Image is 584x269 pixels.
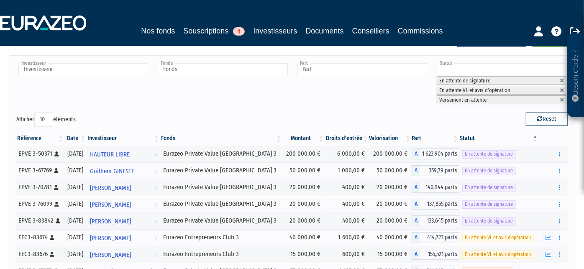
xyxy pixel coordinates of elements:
[412,232,459,243] div: A - Eurazeo Entrepreneurs Club 3
[412,131,459,146] th: Part: activer pour trier la colonne par ordre croissant
[87,162,160,179] a: Guilhem GINESTE
[282,131,325,146] th: Montant: activer pour trier la colonne par ordre croissant
[18,149,61,158] div: EPVE 3-50371
[67,149,84,158] div: [DATE]
[163,166,279,175] div: Eurazeo Private Value [GEOGRAPHIC_DATA] 3
[87,179,160,196] a: [PERSON_NAME]
[163,183,279,192] div: Eurazeo Private Value [GEOGRAPHIC_DATA] 3
[67,166,84,175] div: [DATE]
[526,113,568,126] button: Reset
[369,246,412,263] td: 15 000,00 €
[90,180,131,196] span: [PERSON_NAME]
[87,196,160,213] a: [PERSON_NAME]
[325,179,369,196] td: 400,00 €
[412,199,420,210] span: A
[420,215,459,226] span: 133,645 parts
[141,25,175,37] a: Nos fonds
[18,233,61,242] div: EEC3-83674
[369,146,412,162] td: 200 000,00 €
[412,182,420,193] span: A
[325,162,369,179] td: 1 000,00 €
[420,199,459,210] span: 137,855 parts
[67,216,84,225] div: [DATE]
[67,183,84,192] div: [DATE]
[352,25,389,37] a: Conseillers
[154,197,157,213] i: Voir l'investisseur
[18,183,61,192] div: EPVE 3-70781
[18,216,61,225] div: EPVE 3-83842
[369,213,412,229] td: 20 000,00 €
[67,200,84,208] div: [DATE]
[34,113,53,127] select: Afficheréléments
[87,146,160,162] a: HAUTEUR LIBRE
[56,218,60,223] i: [Français] Personne physique
[439,97,487,103] span: Versement en attente
[16,113,76,127] label: Afficher éléments
[90,231,131,246] span: [PERSON_NAME]
[420,149,459,159] span: 1 623,904 parts
[282,229,325,246] td: 40 000,00 €
[64,131,87,146] th: Date: activer pour trier la colonne par ordre croissant
[160,131,282,146] th: Fonds: activer pour trier la colonne par ordre croissant
[325,213,369,229] td: 400,00 €
[412,249,459,260] div: A - Eurazeo Entrepreneurs Club 3
[163,216,279,225] div: Eurazeo Private Value [GEOGRAPHIC_DATA] 3
[412,249,420,260] span: A
[87,213,160,229] a: [PERSON_NAME]
[412,149,420,159] span: A
[412,215,459,226] div: A - Eurazeo Private Value Europe 3
[16,131,64,146] th: Référence : activer pour trier la colonne par ordre croissant
[369,179,412,196] td: 20 000,00 €
[50,252,54,257] i: [Français] Personne physique
[54,168,59,173] i: [Français] Personne physique
[90,214,131,229] span: [PERSON_NAME]
[325,246,369,263] td: 600,00 €
[154,180,157,196] i: Voir l'investisseur
[462,217,516,225] span: En attente de signature
[233,27,245,36] span: 1
[462,234,534,242] span: En attente VL et avis d'opération
[163,233,279,242] div: Eurazeo Entrepreneurs Club 3
[90,164,134,179] span: Guilhem GINESTE
[183,25,245,38] a: Souscriptions1
[154,147,157,162] i: Voir l'investisseur
[18,250,61,259] div: EEC3-83676
[67,233,84,242] div: [DATE]
[325,131,369,146] th: Droits d'entrée: activer pour trier la colonne par ordre croissant
[50,235,54,240] i: [Français] Personne physique
[571,38,581,113] p: Besoin d'aide ?
[282,146,325,162] td: 200 000,00 €
[90,197,131,213] span: [PERSON_NAME]
[163,149,279,158] div: Eurazeo Private Value [GEOGRAPHIC_DATA] 3
[420,249,459,260] span: 155,521 parts
[67,250,84,259] div: [DATE]
[163,200,279,208] div: Eurazeo Private Value [GEOGRAPHIC_DATA] 3
[154,247,157,263] i: Voir l'investisseur
[369,162,412,179] td: 50 000,00 €
[282,162,325,179] td: 50 000,00 €
[420,165,459,176] span: 359,79 parts
[90,147,130,162] span: HAUTEUR LIBRE
[412,199,459,210] div: A - Eurazeo Private Value Europe 3
[462,184,516,192] span: En attente de signature
[282,213,325,229] td: 20 000,00 €
[412,215,420,226] span: A
[87,229,160,246] a: [PERSON_NAME]
[412,149,459,159] div: A - Eurazeo Private Value Europe 3
[398,25,443,37] a: Commissions
[369,131,412,146] th: Valorisation: activer pour trier la colonne par ordre croissant
[462,200,516,208] span: En attente de signature
[87,246,160,263] a: [PERSON_NAME]
[18,200,61,208] div: EPVE 3-76099
[420,232,459,243] span: 414,723 parts
[462,150,516,158] span: En attente de signature
[325,196,369,213] td: 400,00 €
[369,196,412,213] td: 20 000,00 €
[462,251,534,259] span: En attente VL et avis d'opération
[462,167,516,175] span: En attente de signature
[439,87,511,93] span: En attente VL et avis d'opération
[282,179,325,196] td: 20 000,00 €
[306,25,344,37] a: Documents
[369,229,412,246] td: 40 000,00 €
[87,131,160,146] th: Investisseur: activer pour trier la colonne par ordre croissant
